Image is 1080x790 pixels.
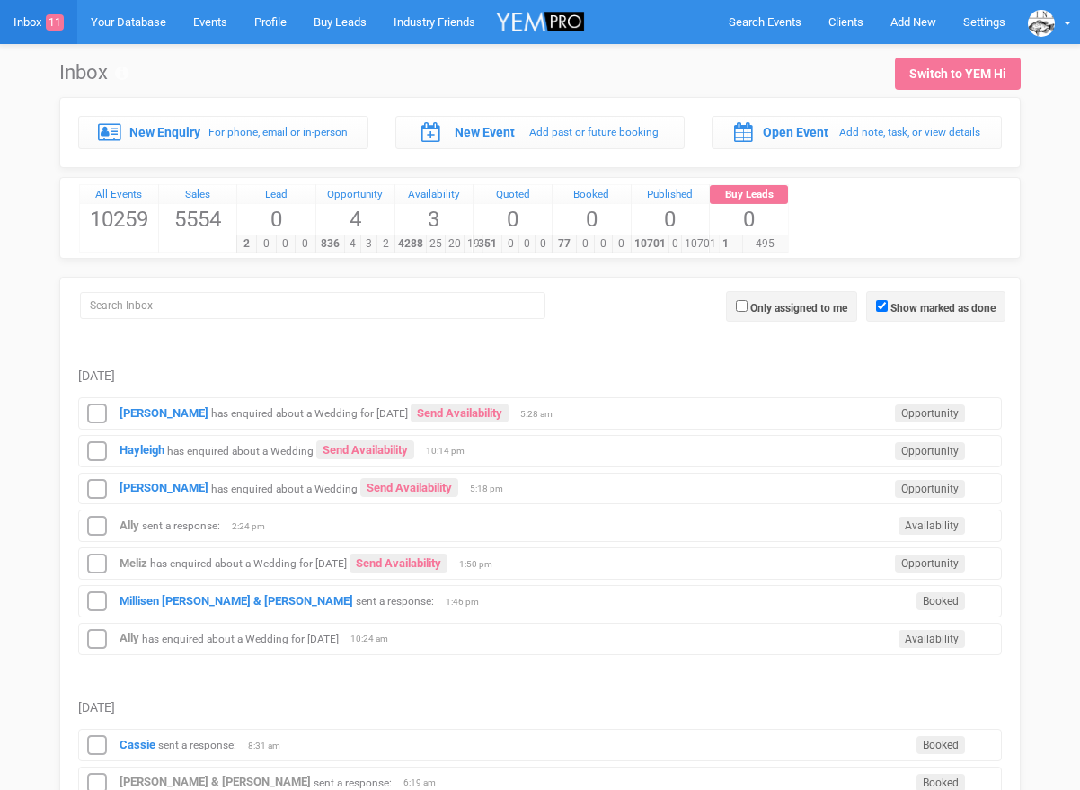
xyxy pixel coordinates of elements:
span: 0 [295,235,315,253]
div: Switch to YEM Hi [909,65,1006,83]
label: New Enquiry [129,123,200,141]
a: Opportunity [316,185,394,205]
a: Cassie [120,738,155,751]
span: Opportunity [895,404,965,422]
label: New Event [455,123,515,141]
span: 351 [473,235,502,253]
small: Add past or future booking [529,126,659,138]
a: Meliz [120,556,147,570]
strong: [PERSON_NAME] [120,406,208,420]
input: Search Inbox [80,292,545,319]
a: Millisen [PERSON_NAME] & [PERSON_NAME] [120,594,353,608]
span: Availability [899,630,965,648]
a: [PERSON_NAME] [120,481,208,494]
span: 2 [236,235,257,253]
a: Send Availability [350,554,447,573]
small: has enquired about a Wedding for [DATE] [211,407,408,420]
span: Booked [916,592,965,610]
span: 4288 [394,235,427,253]
a: Lead [237,185,315,205]
small: Add note, task, or view details [839,126,980,138]
a: [PERSON_NAME] & [PERSON_NAME] [120,775,311,788]
a: Availability [395,185,474,205]
span: 0 [518,235,536,253]
small: has enquired about a Wedding [211,482,358,494]
a: New Enquiry For phone, email or in-person [78,116,368,148]
small: has enquired about a Wedding for [DATE] [142,632,339,644]
span: 0 [535,235,552,253]
span: Booked [916,736,965,754]
div: Buy Leads [710,185,788,205]
span: 8:31 am [248,740,293,752]
a: Ally [120,519,139,532]
a: Send Availability [316,440,414,459]
span: 1 [709,235,742,253]
a: Booked [553,185,631,205]
span: 10701 [631,235,669,253]
a: Open Event Add note, task, or view details [712,116,1002,148]
span: 0 [710,204,788,235]
a: All Events [80,185,158,205]
small: sent a response: [314,776,392,788]
small: sent a response: [142,519,220,532]
a: Send Availability [360,478,458,497]
a: Hayleigh [120,443,164,457]
a: Send Availability [411,404,509,422]
small: has enquired about a Wedding for [DATE] [150,557,347,570]
span: 0 [632,204,710,235]
span: Search Events [729,15,801,29]
label: Open Event [763,123,828,141]
label: Only assigned to me [750,300,847,316]
span: 1:50 pm [459,558,504,571]
span: 0 [553,204,631,235]
h5: [DATE] [78,369,1002,383]
span: 11 [46,14,64,31]
span: 836 [315,235,345,253]
span: Clients [828,15,863,29]
span: 19 [464,235,483,253]
span: 10:14 pm [426,445,471,457]
span: 4 [316,204,394,235]
small: For phone, email or in-person [208,126,348,138]
img: data [1028,10,1055,37]
a: Sales [159,185,237,205]
span: 0 [594,235,613,253]
a: Quoted [474,185,552,205]
a: Ally [120,631,139,644]
h5: [DATE] [78,701,1002,715]
span: 0 [612,235,631,253]
small: has enquired about a Wedding [167,444,314,457]
span: 6:19 am [403,777,448,789]
span: Availability [899,517,965,535]
span: 5:28 am [520,408,565,421]
span: Add New [890,15,936,29]
label: Show marked as done [890,300,996,316]
span: 0 [474,204,552,235]
span: Opportunity [895,480,965,498]
span: 77 [552,235,577,253]
span: 3 [360,235,377,253]
a: Switch to YEM Hi [895,58,1021,90]
span: 4 [344,235,361,253]
span: 5:18 pm [470,483,515,495]
a: Published [632,185,710,205]
span: Opportunity [895,555,965,573]
span: Opportunity [895,442,965,460]
span: 0 [668,235,682,253]
a: New Event Add past or future booking [395,116,686,148]
h1: Inbox [59,62,128,84]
